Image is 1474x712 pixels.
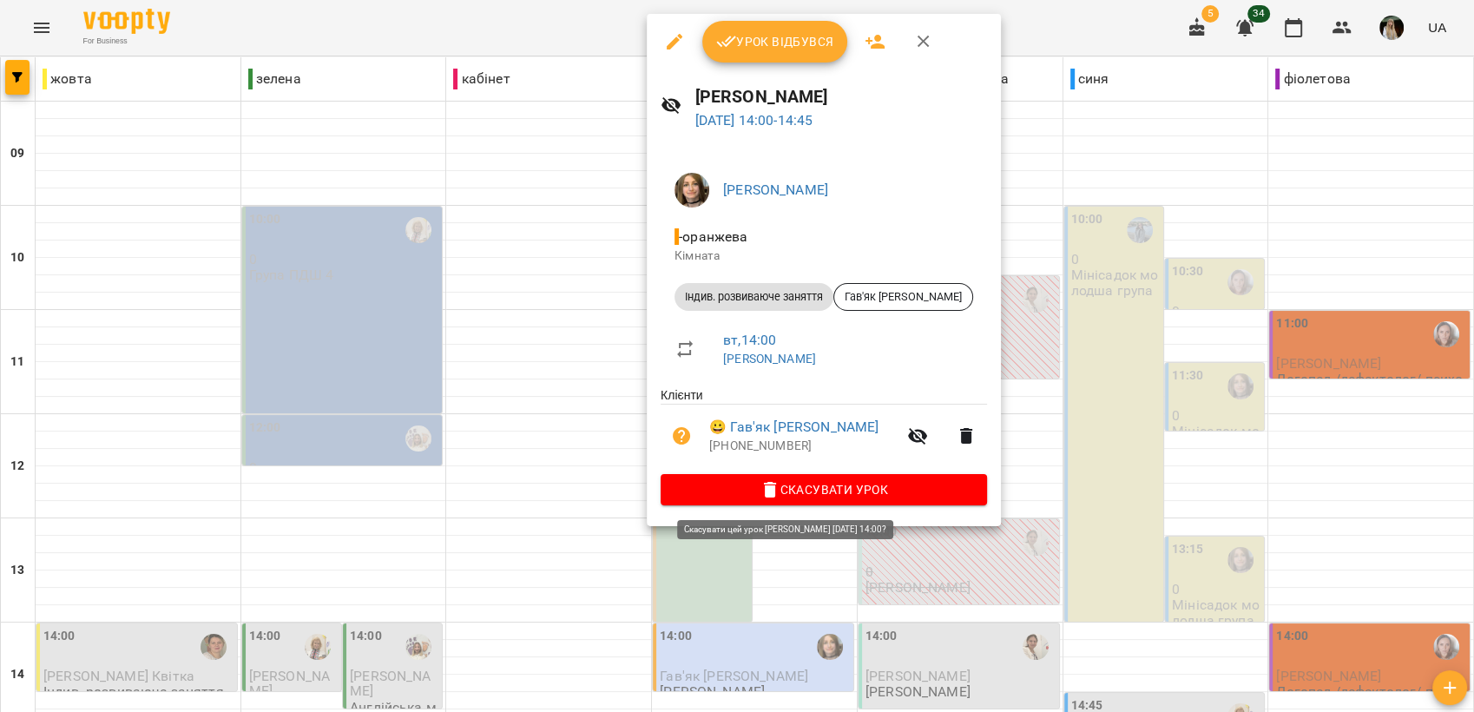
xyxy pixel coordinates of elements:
[674,247,973,265] p: Кімната
[661,474,987,505] button: Скасувати Урок
[709,417,878,438] a: 😀 Гав'як [PERSON_NAME]
[674,228,752,245] span: - оранжева
[661,386,987,473] ul: Клієнти
[695,112,813,129] a: [DATE] 14:00-14:45
[709,438,897,455] p: [PHONE_NUMBER]
[723,332,776,348] a: вт , 14:00
[833,283,973,311] div: Гав'як [PERSON_NAME]
[702,21,848,63] button: Урок відбувся
[723,181,828,198] a: [PERSON_NAME]
[661,415,702,457] button: Візит ще не сплачено. Додати оплату?
[674,173,709,208] img: 05fba983e9cc9ec1b721dcb793749f5a.jpg
[723,352,816,366] a: [PERSON_NAME]
[674,289,833,305] span: Індив. розвиваюче заняття
[695,83,987,110] h6: [PERSON_NAME]
[674,479,973,500] span: Скасувати Урок
[716,31,834,52] span: Урок відбувся
[834,289,972,305] span: Гав'як [PERSON_NAME]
